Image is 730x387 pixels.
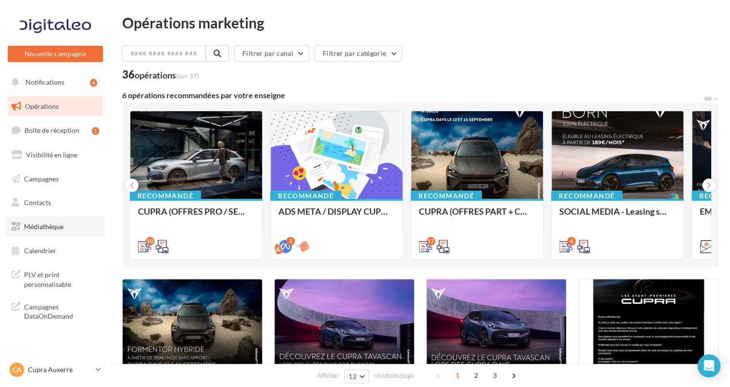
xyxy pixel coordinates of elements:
div: Recommandé [270,191,341,201]
div: CUPRA (OFFRES PART + CUPRA DAYS / SEPT) - SOCIAL MEDIA [419,206,535,226]
button: Nouvelle campagne [8,46,103,62]
span: Boîte de réception [25,126,79,134]
span: Campagnes DataOnDemand [24,300,99,321]
button: Filtrer par canal [234,45,309,62]
a: Campagnes [6,169,105,189]
span: Médiathèque [24,222,63,231]
div: 10 [146,237,154,245]
a: Boîte de réception1 [6,120,105,141]
div: 4 [90,79,97,87]
div: 2 [286,237,295,245]
span: PLV et print personnalisable [24,268,99,289]
a: Calendrier [6,241,105,261]
span: CA [13,365,22,374]
a: Campagnes DataOnDemand [6,297,105,325]
button: Notifications 4 [6,72,101,92]
span: Visibilité en ligne [26,151,77,159]
div: CUPRA (OFFRES PRO / SEPT) - SOCIAL MEDIA [138,206,254,226]
span: Opérations [25,102,59,110]
div: 17 [427,237,435,245]
div: ADS META / DISPLAY CUPRA DAYS Septembre 2025 [278,206,395,226]
div: Opérations marketing [122,15,718,30]
div: 6 opérations recommandées par votre enseigne [122,91,703,99]
a: Contacts [6,193,105,213]
span: Campagnes [24,174,59,182]
div: 36 [122,69,199,80]
div: Recommandé [551,191,622,201]
div: opérations [135,71,199,79]
div: Open Intercom Messenger [697,354,720,377]
span: Afficher [317,371,339,380]
span: 12 [349,373,357,380]
span: résultats/page [374,371,414,380]
button: Filtrer par catégorie [315,45,402,62]
button: 12 [344,370,369,383]
a: Opérations [6,96,105,116]
a: PLV et print personnalisable [6,264,105,293]
div: SOCIAL MEDIA - Leasing social électrique - CUPRA Born [559,206,676,226]
span: Calendrier [24,246,56,255]
span: 1 [450,368,465,383]
a: CA Cupra Auxerre [8,361,103,379]
span: (sur 37) [176,72,199,80]
span: 2 [468,368,484,383]
div: Recommandé [411,191,482,201]
span: 3 [487,368,503,383]
p: Cupra Auxerre [28,365,92,374]
div: 1 [92,127,99,135]
a: Visibilité en ligne [6,145,105,165]
div: 4 [567,237,576,245]
div: Recommandé [130,191,201,201]
span: Contacts [24,198,51,206]
span: Notifications [25,78,64,86]
a: Médiathèque [6,217,105,237]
